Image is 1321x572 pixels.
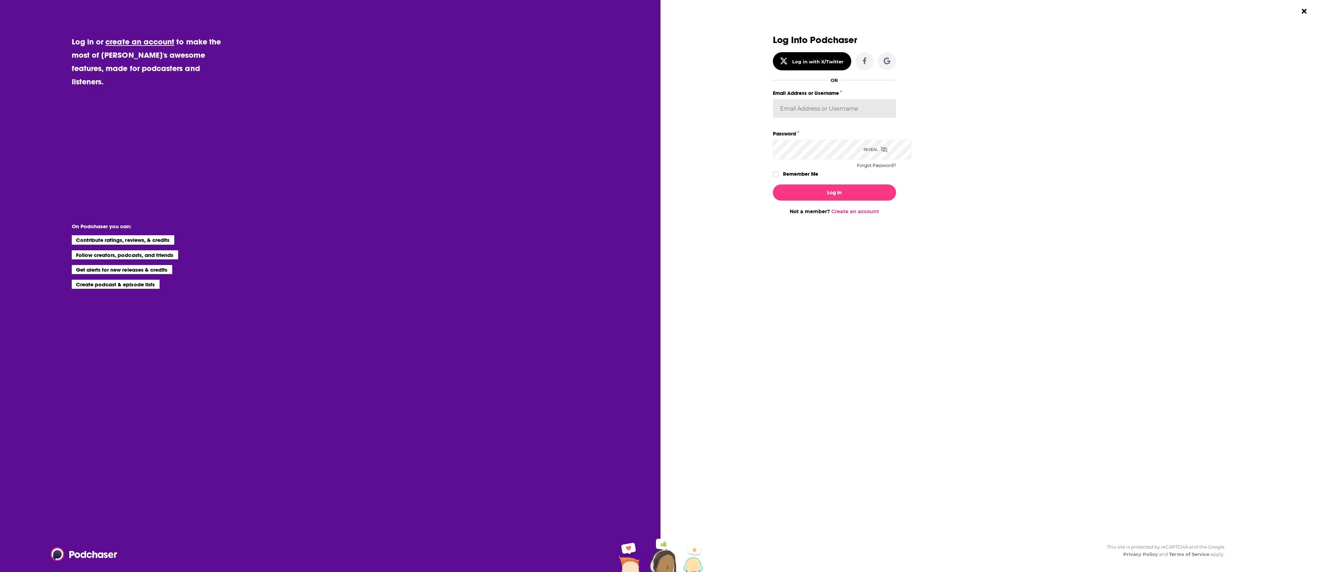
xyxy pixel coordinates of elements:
div: Not a member? [773,208,896,215]
a: create an account [105,37,174,47]
a: Terms of Service [1169,551,1209,557]
input: Email Address or Username [773,99,896,118]
div: Log in with X/Twitter [792,59,844,64]
label: Remember Me [783,169,818,179]
label: Email Address or Username [773,89,896,98]
button: Close Button [1298,5,1311,18]
li: Create podcast & episode lists [72,280,160,289]
li: On Podchaser you can: [72,223,212,230]
li: Get alerts for new releases & credits [72,265,172,274]
div: This site is protected by reCAPTCHA and the Google and apply. [1101,543,1224,558]
h3: Log Into Podchaser [773,35,896,45]
img: Podchaser - Follow, Share and Rate Podcasts [51,547,118,561]
li: Contribute ratings, reviews, & credits [72,235,175,244]
li: Follow creators, podcasts, and friends [72,250,179,259]
label: Password [773,129,896,138]
button: Forgot Password? [857,163,896,168]
button: Log In [773,184,896,201]
div: Reveal [864,140,888,160]
a: Podchaser - Follow, Share and Rate Podcasts [51,547,112,561]
button: Log in with X/Twitter [773,52,851,70]
a: Create an account [831,208,879,215]
div: OR [831,77,838,83]
a: Privacy Policy [1123,551,1158,557]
